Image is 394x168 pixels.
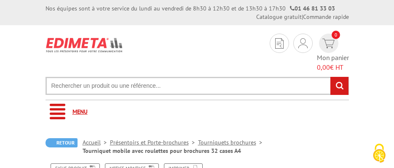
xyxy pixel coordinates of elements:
img: devis rapide [275,38,284,49]
span: Menu [72,108,88,115]
a: devis rapide 0 Mon panier 0,00€ HT [317,34,349,72]
a: Présentoirs et Porte-brochures [110,139,198,146]
li: Tourniquet mobile avec roulettes pour brochures 32 cases A4 [83,147,241,155]
div: | [256,13,349,21]
span: 0,00 [317,63,330,71]
a: Retour [46,138,78,147]
a: Accueil [83,139,110,146]
img: Edimeta [46,34,123,56]
img: devis rapide [322,39,335,48]
span: 0 [332,31,340,39]
strong: 01 46 81 33 03 [290,5,335,12]
img: devis rapide [298,38,308,48]
input: Rechercher un produit ou une référence... [46,77,349,95]
div: Nos équipes sont à votre service du lundi au vendredi de 8h30 à 12h30 et de 13h30 à 17h30 [46,4,335,13]
span: € HT [317,63,349,72]
a: Catalogue gratuit [256,13,302,21]
input: rechercher [330,77,348,95]
span: Mon panier [317,53,349,72]
img: Cookies (fenêtre modale) [369,143,390,164]
a: Tourniquets brochures [198,139,265,146]
button: Cookies (fenêtre modale) [365,139,394,168]
a: Commande rapide [303,13,349,21]
a: Menu [46,100,349,123]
